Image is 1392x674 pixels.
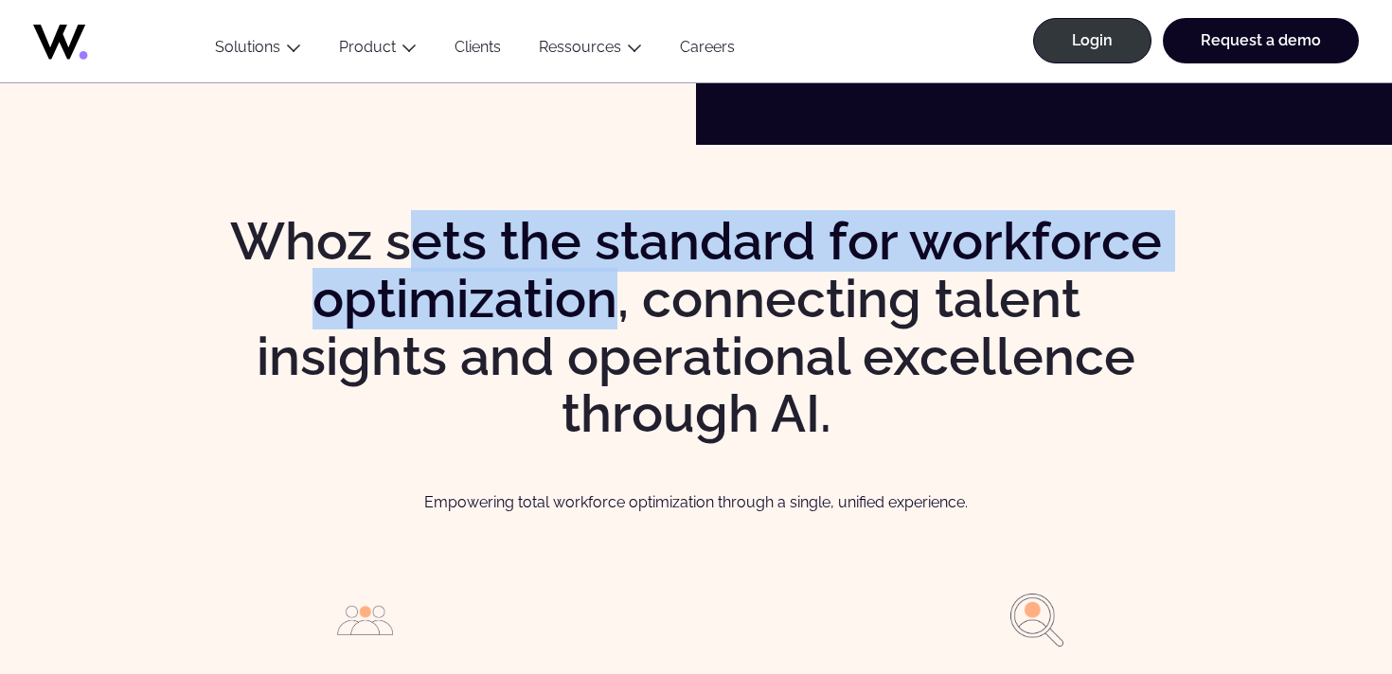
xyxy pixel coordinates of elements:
[320,38,436,63] button: Product
[1163,18,1359,63] a: Request a demo
[1267,549,1365,647] iframe: Chatbot
[661,38,754,63] a: Careers
[211,213,1181,443] h2: Whoz sets the standard for workforce optimization, connecting talent insights and operational exc...
[520,38,661,63] button: Ressources
[196,38,320,63] button: Solutions
[539,38,621,56] a: Ressources
[1033,18,1151,63] a: Login
[38,490,1354,514] p: Empowering total workforce optimization through a single, unified experience.
[339,38,396,56] a: Product
[436,38,520,63] a: Clients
